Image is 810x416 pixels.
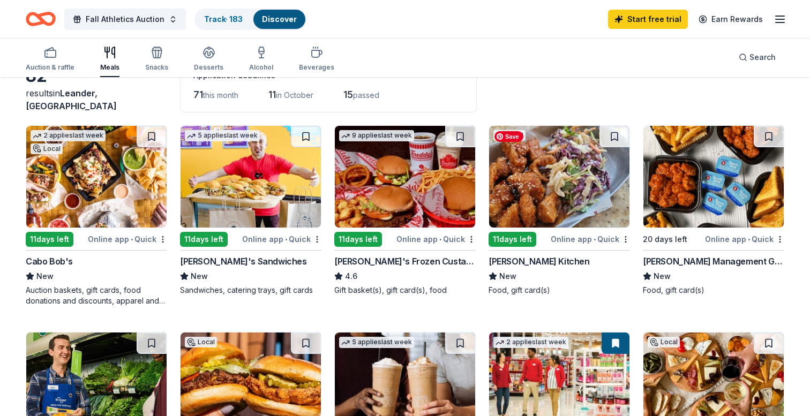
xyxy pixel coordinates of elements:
[64,9,186,30] button: Fall Athletics Auction
[249,42,273,77] button: Alcohol
[608,10,688,29] a: Start free trial
[31,143,63,154] div: Local
[180,125,321,296] a: Image for Ike's Sandwiches5 applieslast week11days leftOnline app•Quick[PERSON_NAME]'s Sandwiches...
[185,130,260,141] div: 5 applies last week
[299,63,334,72] div: Beverages
[26,88,117,111] span: in
[335,126,475,228] img: Image for Freddy's Frozen Custard & Steakburgers
[26,63,74,72] div: Auction & raffle
[643,285,784,296] div: Food, gift card(s)
[551,232,630,246] div: Online app Quick
[203,90,238,100] span: this month
[648,337,680,347] div: Local
[489,255,590,268] div: [PERSON_NAME] Kitchen
[26,42,74,77] button: Auction & raffle
[493,337,568,348] div: 2 applies last week
[334,255,476,268] div: [PERSON_NAME]'s Frozen Custard & Steakburgers
[194,42,223,77] button: Desserts
[439,235,441,244] span: •
[730,47,784,68] button: Search
[180,232,228,247] div: 11 days left
[654,270,671,283] span: New
[692,10,769,29] a: Earn Rewards
[26,232,73,247] div: 11 days left
[181,126,321,228] img: Image for Ike's Sandwiches
[242,232,321,246] div: Online app Quick
[180,255,307,268] div: [PERSON_NAME]'s Sandwiches
[191,270,208,283] span: New
[194,63,223,72] div: Desserts
[334,232,382,247] div: 11 days left
[26,285,167,306] div: Auction baskets, gift cards, food donations and discounts, apparel and promotional items
[185,337,217,347] div: Local
[339,130,414,141] div: 9 applies last week
[643,255,784,268] div: [PERSON_NAME] Management Group
[26,126,167,228] img: Image for Cabo Bob's
[86,13,164,26] span: Fall Athletics Auction
[31,130,106,141] div: 2 applies last week
[26,6,56,32] a: Home
[489,232,536,247] div: 11 days left
[353,90,379,100] span: passed
[489,285,630,296] div: Food, gift card(s)
[489,126,629,228] img: Image for Jack Allen's Kitchen
[299,42,334,77] button: Beverages
[343,89,353,100] span: 15
[594,235,596,244] span: •
[204,14,243,24] a: Track· 183
[36,270,54,283] span: New
[339,337,414,348] div: 5 applies last week
[748,235,750,244] span: •
[643,126,784,228] img: Image for Avants Management Group
[26,125,167,306] a: Image for Cabo Bob's2 applieslast weekLocal11days leftOnline app•QuickCabo Bob'sNewAuction basket...
[643,125,784,296] a: Image for Avants Management Group20 days leftOnline app•Quick[PERSON_NAME] Management GroupNewFoo...
[145,42,168,77] button: Snacks
[100,63,119,72] div: Meals
[268,89,276,100] span: 11
[499,270,516,283] span: New
[489,125,630,296] a: Image for Jack Allen's KitchenLocal11days leftOnline app•Quick[PERSON_NAME] KitchenNewFood, gift ...
[131,235,133,244] span: •
[494,131,523,142] span: Save
[276,90,313,100] span: in October
[26,255,73,268] div: Cabo Bob's
[26,88,117,111] span: Leander, [GEOGRAPHIC_DATA]
[749,51,776,64] span: Search
[493,130,526,141] div: Local
[145,63,168,72] div: Snacks
[26,87,167,112] div: results
[345,270,357,283] span: 4.6
[396,232,476,246] div: Online app Quick
[249,63,273,72] div: Alcohol
[643,233,687,246] div: 20 days left
[285,235,287,244] span: •
[100,42,119,77] button: Meals
[88,232,167,246] div: Online app Quick
[705,232,784,246] div: Online app Quick
[194,9,306,30] button: Track· 183Discover
[180,285,321,296] div: Sandwiches, catering trays, gift cards
[193,89,203,100] span: 71
[334,285,476,296] div: Gift basket(s), gift card(s), food
[334,125,476,296] a: Image for Freddy's Frozen Custard & Steakburgers9 applieslast week11days leftOnline app•Quick[PER...
[262,14,297,24] a: Discover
